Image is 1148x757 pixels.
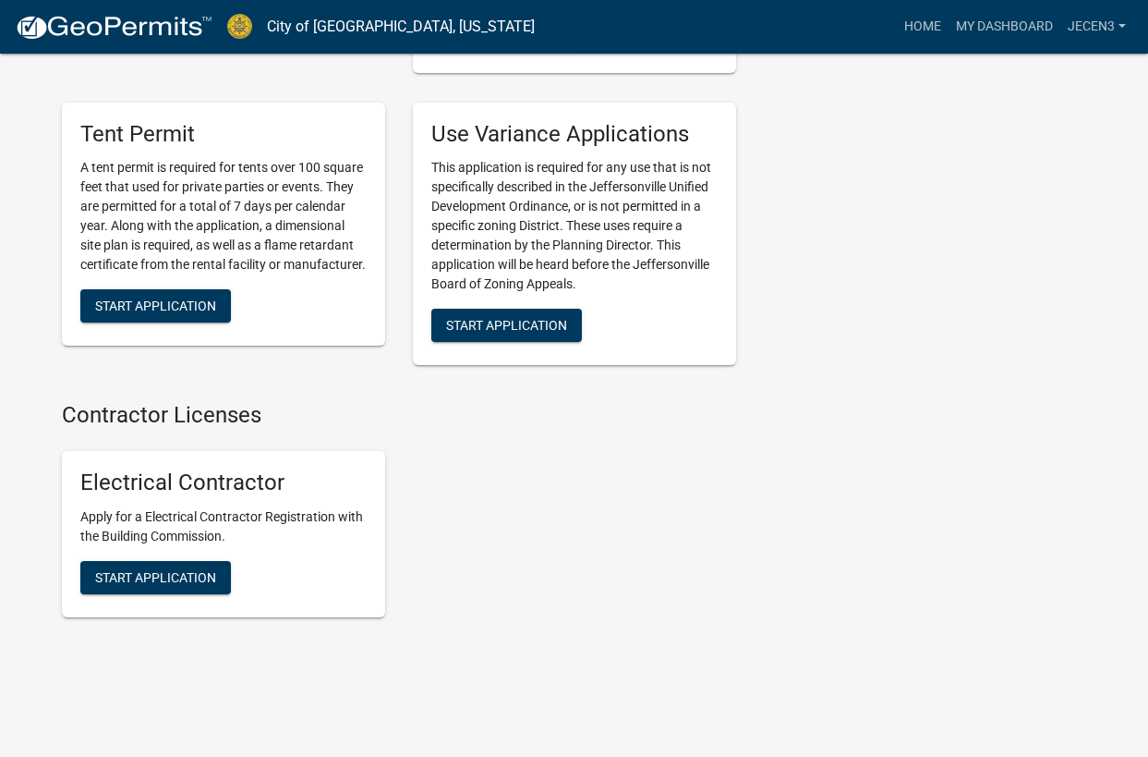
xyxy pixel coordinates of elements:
p: This application is required for any use that is not specifically described in the Jeffersonville... [431,158,718,294]
a: City of [GEOGRAPHIC_DATA], [US_STATE] [267,11,535,43]
a: Home [897,9,949,44]
h5: Electrical Contractor [80,470,367,496]
span: Start Application [95,299,216,313]
p: A tent permit is required for tents over 100 square feet that used for private parties or events.... [80,158,367,275]
a: JECen3 [1060,9,1133,44]
button: Start Application [80,289,231,323]
p: Apply for a Electrical Contractor Registration with the Building Commission. [80,507,367,546]
span: Start Application [95,570,216,585]
h5: Tent Permit [80,121,367,148]
a: My Dashboard [949,9,1060,44]
h4: Contractor Licenses [62,402,736,429]
button: Start Application [80,561,231,594]
span: Start Application [446,318,567,333]
h5: Use Variance Applications [431,121,718,148]
img: City of Jeffersonville, Indiana [227,14,252,39]
button: Start Application [431,309,582,342]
